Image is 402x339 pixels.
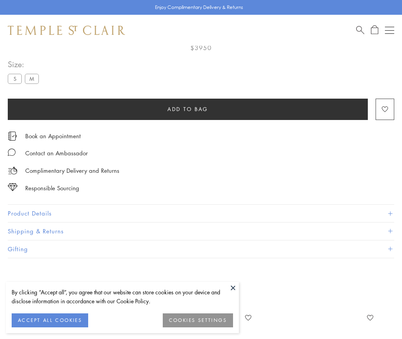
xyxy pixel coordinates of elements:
button: Shipping & Returns [8,223,394,240]
button: ACCEPT ALL COOKIES [12,313,88,327]
button: COOKIES SETTINGS [163,313,233,327]
p: Enjoy Complimentary Delivery & Returns [155,3,243,11]
a: Search [356,25,364,35]
img: icon_delivery.svg [8,166,17,176]
span: Size: [8,58,42,71]
span: Add to bag [167,105,208,113]
button: Gifting [8,240,394,258]
img: Temple St. Clair [8,26,125,35]
img: icon_sourcing.svg [8,183,17,191]
label: M [25,74,39,83]
div: By clicking “Accept all”, you agree that our website can store cookies on your device and disclos... [12,288,233,306]
button: Open navigation [385,26,394,35]
img: MessageIcon-01_2.svg [8,148,16,156]
div: Responsible Sourcing [25,183,79,193]
label: S [8,74,22,83]
a: Book an Appointment [25,132,81,140]
p: Complimentary Delivery and Returns [25,166,119,176]
img: icon_appointment.svg [8,132,17,141]
div: Contact an Ambassador [25,148,88,158]
span: $3950 [190,43,212,53]
a: Open Shopping Bag [371,25,378,35]
button: Product Details [8,205,394,222]
button: Add to bag [8,99,368,120]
